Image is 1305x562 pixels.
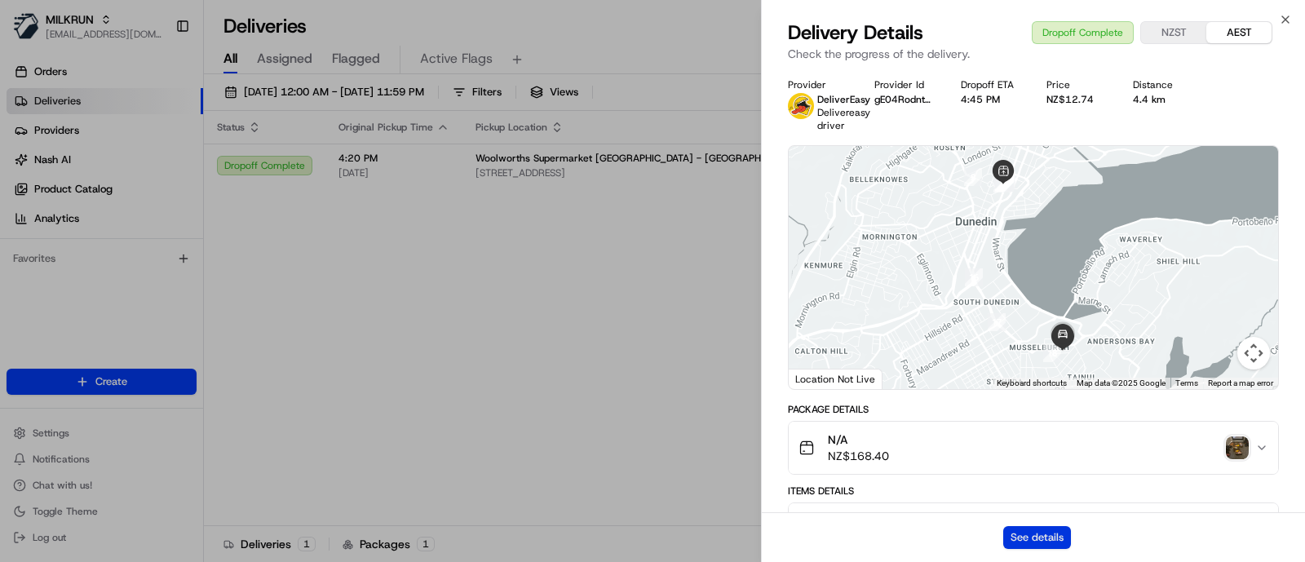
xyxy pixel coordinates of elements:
span: Delivereasy driver [817,106,870,132]
div: Price [1046,78,1107,91]
button: See details [1003,526,1071,549]
div: 4:45 PM [961,93,1021,106]
div: 18 [1043,344,1061,362]
p: Check the progress of the delivery. [788,46,1279,62]
div: 17 [988,313,1006,331]
span: N/A [828,431,889,448]
button: AEST [1206,22,1272,43]
button: gE04Rodnt9FmhSr5l74-Fg [874,93,935,106]
div: Provider Id [874,78,935,91]
a: Report a map error [1208,378,1273,387]
div: Distance [1133,78,1193,91]
button: NZST [1141,22,1206,43]
span: NZ$168.40 [828,448,889,464]
a: Open this area in Google Maps (opens a new window) [793,368,847,389]
div: Package Details [788,403,1279,416]
div: NZ$12.74 [1046,93,1107,106]
img: delivereasy_logo.png [788,93,814,119]
span: DeliverEasy [817,93,870,106]
div: Location Not Live [789,369,883,389]
div: 2 [964,168,982,186]
span: Map data ©2025 Google [1077,378,1166,387]
a: Terms (opens in new tab) [1175,378,1198,387]
div: Items Details [788,485,1279,498]
img: Google [793,368,847,389]
div: Dropoff ETA [961,78,1021,91]
span: Delivery Details [788,20,923,46]
div: Provider [788,78,848,91]
button: N/ANZ$168.40photo_proof_of_delivery image [789,422,1278,474]
button: Map camera controls [1237,337,1270,370]
button: Keyboard shortcuts [997,378,1067,389]
div: 4.4 km [1133,93,1193,106]
div: 16 [965,268,983,286]
img: photo_proof_of_delivery image [1226,436,1249,459]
